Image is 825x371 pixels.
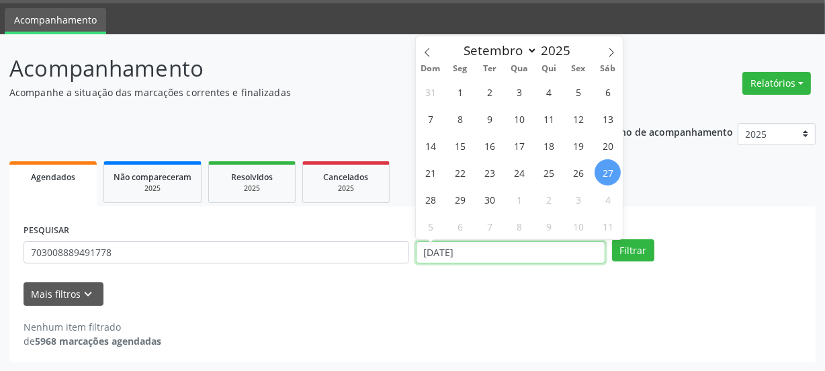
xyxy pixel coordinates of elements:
label: PESQUISAR [24,220,69,241]
span: Agosto 31, 2025 [418,79,444,105]
span: Setembro 1, 2025 [447,79,474,105]
span: Outubro 1, 2025 [506,186,532,212]
span: Setembro 17, 2025 [506,132,532,159]
div: 2025 [312,183,380,194]
span: Setembro 24, 2025 [506,159,532,185]
button: Relatórios [742,72,811,95]
button: Filtrar [612,239,654,262]
div: Nenhum item filtrado [24,320,161,334]
span: Outubro 6, 2025 [447,213,474,239]
p: Acompanhe a situação das marcações correntes e finalizadas [9,85,574,99]
span: Setembro 23, 2025 [477,159,503,185]
span: Outubro 9, 2025 [535,213,562,239]
span: Seg [445,65,475,73]
span: Setembro 19, 2025 [565,132,591,159]
span: Setembro 18, 2025 [535,132,562,159]
span: Setembro 10, 2025 [506,106,532,132]
input: Nome, CNS [24,241,409,264]
span: Setembro 3, 2025 [506,79,532,105]
span: Setembro 20, 2025 [595,132,621,159]
span: Outubro 7, 2025 [477,213,503,239]
p: Acompanhamento [9,52,574,85]
span: Resolvidos [231,171,273,183]
a: Acompanhamento [5,8,106,34]
span: Qua [505,65,534,73]
input: Year [537,42,582,59]
span: Setembro 21, 2025 [418,159,444,185]
span: Sáb [593,65,623,73]
span: Setembro 29, 2025 [447,186,474,212]
span: Setembro 16, 2025 [477,132,503,159]
span: Setembro 4, 2025 [535,79,562,105]
p: Ano de acompanhamento [614,123,733,140]
span: Setembro 8, 2025 [447,106,474,132]
span: Cancelados [324,171,369,183]
span: Setembro 22, 2025 [447,159,474,185]
span: Dom [416,65,445,73]
span: Outubro 5, 2025 [418,213,444,239]
span: Outubro 2, 2025 [535,186,562,212]
span: Setembro 26, 2025 [565,159,591,185]
span: Setembro 2, 2025 [477,79,503,105]
span: Agendados [31,171,75,183]
span: Setembro 14, 2025 [418,132,444,159]
span: Setembro 11, 2025 [535,106,562,132]
input: Selecione um intervalo [416,241,605,264]
select: Month [457,41,537,60]
strong: 5968 marcações agendadas [35,335,161,347]
span: Outubro 10, 2025 [565,213,591,239]
span: Setembro 13, 2025 [595,106,621,132]
span: Qui [534,65,564,73]
div: 2025 [218,183,286,194]
span: Setembro 27, 2025 [595,159,621,185]
span: Outubro 8, 2025 [506,213,532,239]
span: Setembro 5, 2025 [565,79,591,105]
button: Mais filtroskeyboard_arrow_down [24,282,103,306]
span: Outubro 11, 2025 [595,213,621,239]
span: Sex [564,65,593,73]
span: Outubro 3, 2025 [565,186,591,212]
span: Setembro 25, 2025 [535,159,562,185]
span: Setembro 15, 2025 [447,132,474,159]
span: Setembro 12, 2025 [565,106,591,132]
i: keyboard_arrow_down [81,287,96,302]
span: Setembro 28, 2025 [418,186,444,212]
span: Setembro 7, 2025 [418,106,444,132]
span: Setembro 9, 2025 [477,106,503,132]
span: Setembro 6, 2025 [595,79,621,105]
div: de [24,334,161,348]
span: Ter [475,65,505,73]
span: Setembro 30, 2025 [477,186,503,212]
div: 2025 [114,183,191,194]
span: Outubro 4, 2025 [595,186,621,212]
span: Não compareceram [114,171,191,183]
